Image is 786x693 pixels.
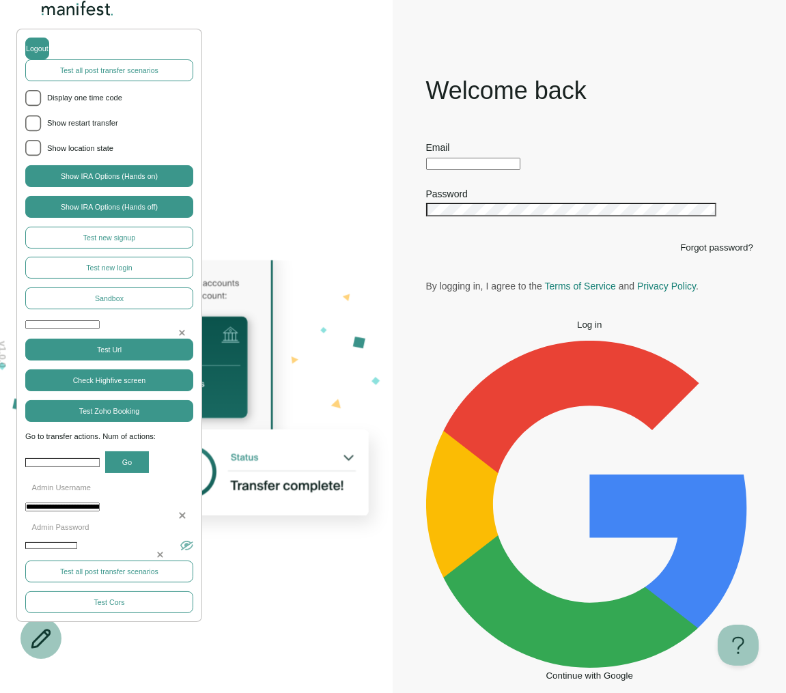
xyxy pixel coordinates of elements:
button: Test all post transfer scenarios [25,561,193,582]
li: Show restart transfer [25,115,193,132]
button: Forgot password? [680,242,753,253]
label: Email [426,142,450,153]
button: Log in [426,320,754,330]
button: Go [105,451,149,473]
label: Password [426,188,468,199]
h1: Welcome back [426,74,754,107]
p: Admin Password [25,522,193,534]
button: Sandbox [25,287,193,309]
a: Privacy Policy [637,281,696,292]
li: Show location state [25,140,193,156]
button: Show IRA Options (Hands on) [25,165,193,187]
button: Show IRA Options (Hands off) [25,196,193,218]
button: Logout [25,38,49,59]
span: Show restart transfer [47,117,193,130]
button: Test Cors [25,591,193,613]
iframe: Toggle Customer Support [718,625,759,666]
li: Display one time code [25,90,193,107]
p: By logging in, I agree to the and . [426,280,754,292]
a: Terms of Service [545,281,616,292]
span: Display one time code [47,92,193,104]
button: Test all post transfer scenarios [25,59,193,81]
button: Test new login [25,257,193,279]
span: Show location state [47,143,193,155]
span: Continue with Google [546,670,633,681]
button: Test Url [25,339,193,360]
button: Check Highfive screen [25,369,193,391]
span: Go to transfer actions. Num of actions: [25,431,193,443]
button: Continue with Google [426,341,754,681]
button: Test Zoho Booking [25,400,193,422]
span: Log in [577,320,602,330]
p: Admin Username [25,482,193,494]
button: Test new signup [25,227,193,249]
